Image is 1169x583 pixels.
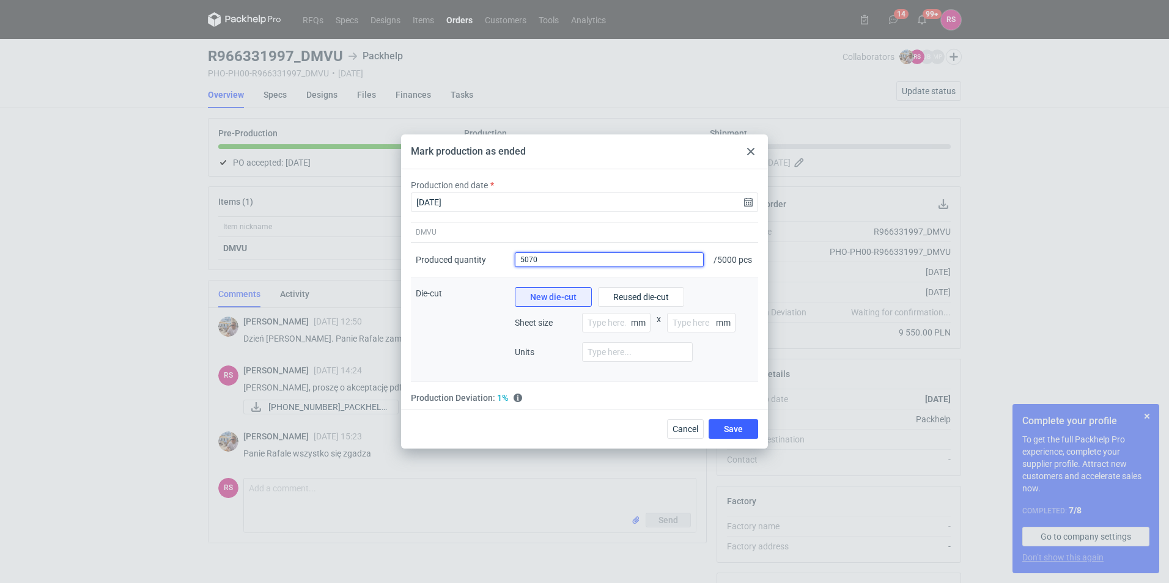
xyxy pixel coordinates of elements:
span: Units [515,346,576,358]
div: / 5000 pcs [709,243,758,277]
span: Excellent [497,392,508,404]
span: Save [724,425,743,433]
span: Reused die-cut [613,293,669,301]
span: x [657,313,661,342]
div: Mark production as ended [411,145,526,158]
span: DMVU [416,227,437,237]
div: Production Deviation: [411,392,758,404]
input: Type here... [667,313,736,332]
button: Reused die-cut [598,287,684,307]
button: Save [709,419,758,439]
button: New die-cut [515,287,592,307]
span: Sheet size [515,317,576,329]
button: Cancel [667,419,704,439]
input: Type here... [582,313,651,332]
p: mm [631,318,651,328]
span: Cancel [673,425,698,433]
input: Type here... [582,342,693,362]
p: mm [716,318,736,328]
label: Production end date [411,179,488,191]
div: Die-cut [411,277,510,382]
span: New die-cut [530,293,577,301]
div: Produced quantity [416,254,486,266]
